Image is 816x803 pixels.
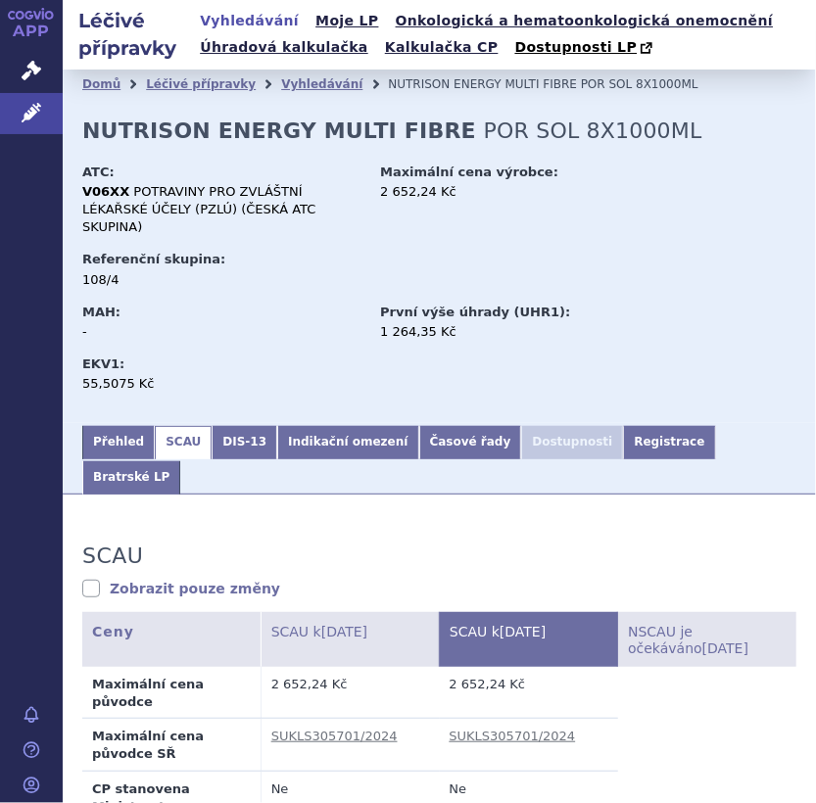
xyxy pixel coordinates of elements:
[82,252,225,266] strong: Referenční skupina:
[419,426,522,459] a: Časové řady
[212,426,277,459] a: DIS-13
[82,323,361,341] div: -
[380,165,558,179] strong: Maximální cena výrobce:
[82,356,124,371] strong: EKV1:
[277,426,418,459] a: Indikační omezení
[618,612,796,667] th: NSCAU je očekáváno
[390,8,780,34] a: Onkologická a hematoonkologická onemocnění
[500,624,546,639] span: [DATE]
[281,77,362,91] a: Vyhledávání
[450,729,576,743] a: SUKLS305701/2024
[82,461,180,495] a: Bratrské LP
[194,34,374,61] a: Úhradová kalkulačka
[194,8,305,34] a: Vyhledávání
[440,667,618,719] td: 2 652,24 Kč
[261,667,439,719] td: 2 652,24 Kč
[440,612,618,667] th: SCAU k
[271,729,398,743] a: SUKLS305701/2024
[82,426,155,459] a: Přehled
[515,39,638,55] span: Dostupnosti LP
[82,271,361,289] div: 108/4
[380,323,659,341] div: 1 264,35 Kč
[155,426,212,459] a: SCAU
[380,183,659,201] div: 2 652,24 Kč
[702,640,748,656] span: [DATE]
[484,118,702,143] span: POR SOL 8X1000ML
[623,426,715,459] a: Registrace
[379,34,504,61] a: Kalkulačka CP
[82,77,120,91] a: Domů
[82,375,361,393] div: 55,5075 Kč
[82,184,129,199] strong: V06XX
[82,305,120,319] strong: MAH:
[92,729,204,761] strong: Maximální cena původce SŘ
[321,624,367,639] span: [DATE]
[146,77,256,91] a: Léčivé přípravky
[388,77,577,91] span: NUTRISON ENERGY MULTI FIBRE
[63,7,194,62] h2: Léčivé přípravky
[82,184,315,234] span: POTRAVINY PRO ZVLÁŠTNÍ LÉKAŘSKÉ ÚČELY (PZLÚ) (ČESKÁ ATC SKUPINA)
[82,612,261,667] th: Ceny
[82,579,280,598] a: Zobrazit pouze změny
[581,77,698,91] span: POR SOL 8X1000ML
[509,34,663,62] a: Dostupnosti LP
[92,677,204,709] strong: Maximální cena původce
[380,305,570,319] strong: První výše úhrady (UHR1):
[82,543,143,569] h3: SCAU
[82,165,115,179] strong: ATC:
[82,118,476,143] strong: NUTRISON ENERGY MULTI FIBRE
[310,8,384,34] a: Moje LP
[261,612,439,667] th: SCAU k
